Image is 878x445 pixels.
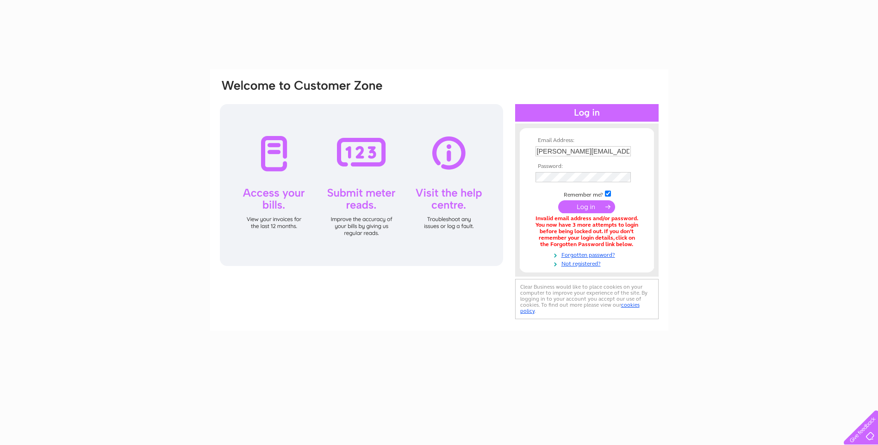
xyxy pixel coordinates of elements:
[515,279,659,319] div: Clear Business would like to place cookies on your computer to improve your experience of the sit...
[558,200,615,213] input: Submit
[536,250,641,259] a: Forgotten password?
[533,137,641,144] th: Email Address:
[533,189,641,198] td: Remember me?
[520,302,640,314] a: cookies policy
[536,259,641,267] a: Not registered?
[533,163,641,170] th: Password:
[536,216,638,247] div: Invalid email address and/or password. You now have 3 more attempts to login before being locked ...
